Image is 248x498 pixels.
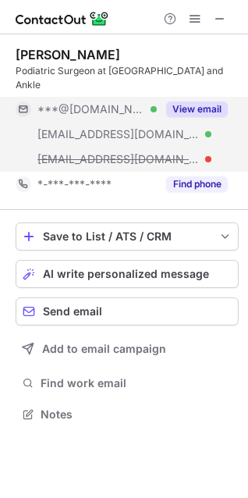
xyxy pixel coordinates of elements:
[166,101,228,117] button: Reveal Button
[16,260,239,288] button: AI write personalized message
[166,176,228,192] button: Reveal Button
[16,222,239,251] button: save-profile-one-click
[16,64,239,92] div: Podiatric Surgeon at [GEOGRAPHIC_DATA] and Ankle
[16,9,109,28] img: ContactOut v5.3.10
[41,376,232,390] span: Find work email
[43,230,211,243] div: Save to List / ATS / CRM
[37,102,145,116] span: ***@[DOMAIN_NAME]
[43,305,102,318] span: Send email
[42,343,166,355] span: Add to email campaign
[16,297,239,325] button: Send email
[43,268,209,280] span: AI write personalized message
[37,152,200,166] span: [EMAIL_ADDRESS][DOMAIN_NAME]
[16,47,120,62] div: [PERSON_NAME]
[37,127,200,141] span: [EMAIL_ADDRESS][DOMAIN_NAME]
[41,407,232,422] span: Notes
[16,335,239,363] button: Add to email campaign
[16,404,239,425] button: Notes
[16,372,239,394] button: Find work email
